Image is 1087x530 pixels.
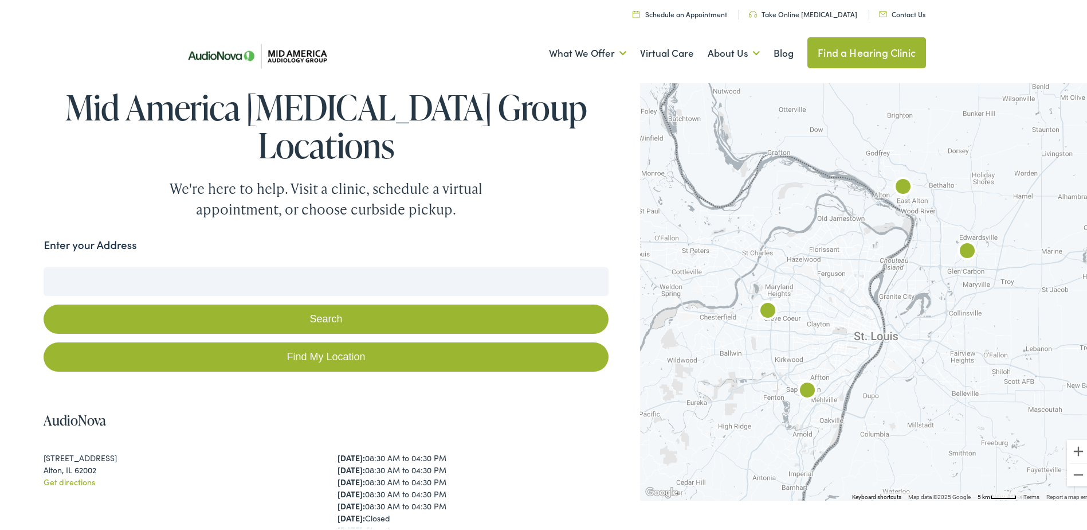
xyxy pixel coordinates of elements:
[908,492,971,498] span: Map data ©2025 Google
[633,7,727,17] a: Schedule an Appointment
[643,483,681,498] a: Open this area in Google Maps (opens a new window)
[143,176,509,217] div: We're here to help. Visit a clinic, schedule a virtual appointment, or choose curbside pickup.
[1023,492,1039,498] a: Terms (opens in new tab)
[44,408,106,427] a: AudioNova
[852,491,901,499] button: Keyboard shortcuts
[640,30,694,72] a: Virtual Care
[44,474,95,485] a: Get directions
[44,462,315,474] div: Alton, IL 62002
[44,450,315,462] div: [STREET_ADDRESS]
[44,265,608,294] input: Enter your address or zip code
[338,450,365,461] strong: [DATE]:
[974,490,1020,498] button: Map Scale: 5 km per 42 pixels
[633,8,639,15] img: utility icon
[44,302,608,332] button: Search
[338,474,365,485] strong: [DATE]:
[807,35,926,66] a: Find a Hearing Clinic
[338,462,365,473] strong: [DATE]:
[794,376,821,403] div: AudioNova
[879,9,887,15] img: utility icon
[953,236,981,264] div: AudioNova
[754,296,782,324] div: AudioNova
[749,9,757,15] img: utility icon
[774,30,794,72] a: Blog
[889,172,917,200] div: AudioNova
[708,30,760,72] a: About Us
[338,510,365,521] strong: [DATE]:
[643,483,681,498] img: Google
[549,30,626,72] a: What We Offer
[44,86,608,162] h1: Mid America [MEDICAL_DATA] Group Locations
[879,7,925,17] a: Contact Us
[978,492,990,498] span: 5 km
[44,235,136,251] label: Enter your Address
[338,486,365,497] strong: [DATE]:
[749,7,857,17] a: Take Online [MEDICAL_DATA]
[44,340,608,369] a: Find My Location
[338,498,365,509] strong: [DATE]:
